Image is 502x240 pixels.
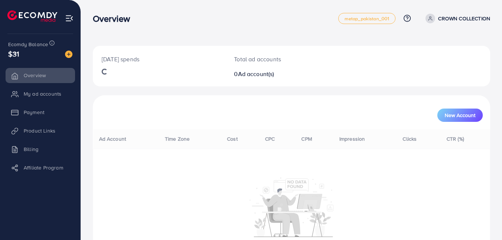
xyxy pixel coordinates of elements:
span: $31 [8,48,19,59]
a: metap_pakistan_001 [338,13,396,24]
img: logo [7,10,57,22]
img: menu [65,14,74,23]
p: Total ad accounts [234,55,316,64]
p: [DATE] spends [102,55,216,64]
h3: Overview [93,13,136,24]
a: CROWN COLLECTION [423,14,490,23]
button: New Account [437,109,483,122]
span: metap_pakistan_001 [345,16,390,21]
span: Ad account(s) [238,70,274,78]
h2: 0 [234,71,316,78]
span: Ecomdy Balance [8,41,48,48]
img: image [65,51,72,58]
span: New Account [445,113,475,118]
p: CROWN COLLECTION [438,14,490,23]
